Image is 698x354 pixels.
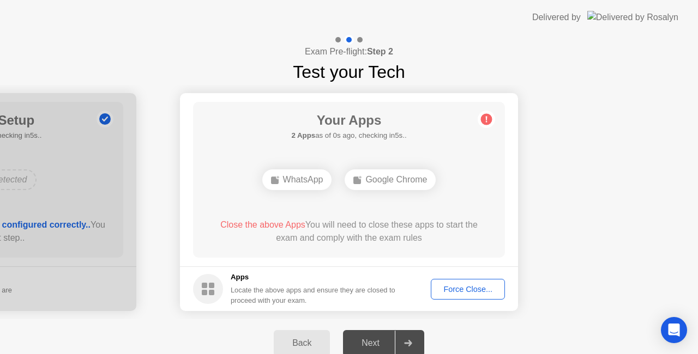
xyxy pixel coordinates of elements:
[262,169,332,190] div: WhatsApp
[435,285,501,294] div: Force Close...
[532,11,581,24] div: Delivered by
[346,338,395,348] div: Next
[231,285,396,306] div: Locate the above apps and ensure they are closed to proceed with your exam.
[587,11,678,23] img: Delivered by Rosalyn
[661,317,687,343] div: Open Intercom Messenger
[305,45,393,58] h4: Exam Pre-flight:
[345,169,436,190] div: Google Chrome
[277,338,327,348] div: Back
[367,47,393,56] b: Step 2
[431,279,505,300] button: Force Close...
[291,111,406,130] h1: Your Apps
[293,59,405,85] h1: Test your Tech
[291,131,315,139] b: 2 Apps
[209,218,490,245] div: You will need to close these apps to start the exam and comply with the exam rules
[291,130,406,141] h5: as of 0s ago, checking in5s..
[231,272,396,283] h5: Apps
[220,220,305,229] span: Close the above Apps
